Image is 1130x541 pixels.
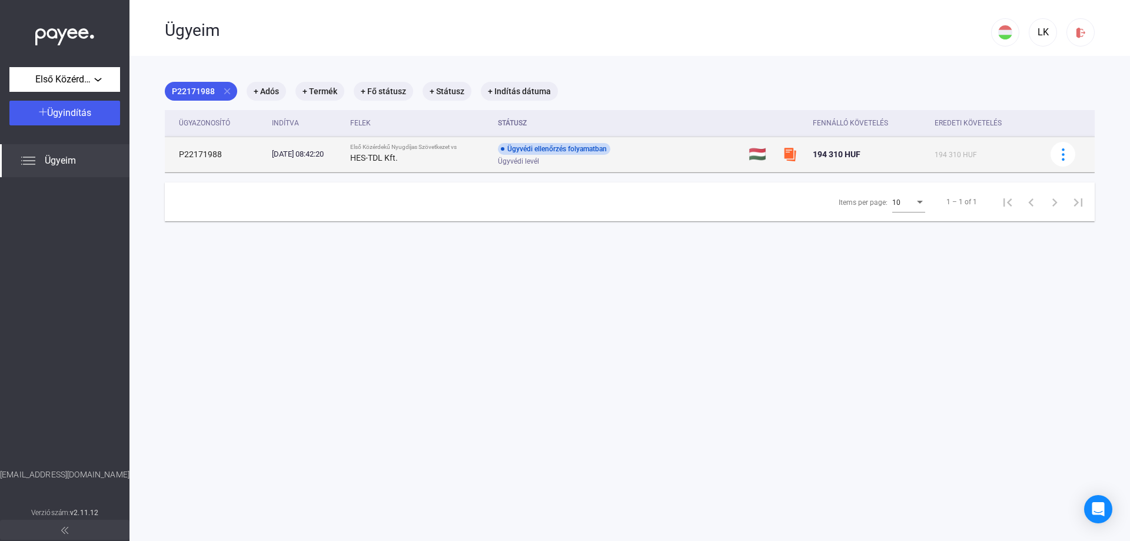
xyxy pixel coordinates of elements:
[350,144,488,151] div: Első Közérdekű Nyugdíjas Szövetkezet vs
[935,116,1036,130] div: Eredeti követelés
[61,527,68,534] img: arrow-double-left-grey.svg
[1043,190,1066,214] button: Next page
[272,148,340,160] div: [DATE] 08:42:20
[70,509,98,517] strong: v2.11.12
[179,116,262,130] div: Ügyazonosító
[998,25,1012,39] img: HU
[892,195,925,209] mat-select: Items per page:
[179,116,230,130] div: Ügyazonosító
[222,86,232,97] mat-icon: close
[1075,26,1087,39] img: logout-red
[1029,18,1057,47] button: LK
[45,154,76,168] span: Ügyeim
[813,116,888,130] div: Fennálló követelés
[481,82,558,101] mat-chip: + Indítás dátuma
[813,150,860,159] span: 194 310 HUF
[839,195,888,210] div: Items per page:
[354,82,413,101] mat-chip: + Fő státusz
[350,116,371,130] div: Felek
[946,195,977,209] div: 1 – 1 of 1
[935,116,1002,130] div: Eredeti követelés
[991,18,1019,47] button: HU
[39,108,47,116] img: plus-white.svg
[1084,495,1112,523] div: Open Intercom Messenger
[165,21,991,41] div: Ügyeim
[935,151,977,159] span: 194 310 HUF
[47,107,91,118] span: Ügyindítás
[1057,148,1069,161] img: more-blue
[35,72,94,87] span: Első Közérdekű Nyugdíjas Szövetkezet
[295,82,344,101] mat-chip: + Termék
[498,143,610,155] div: Ügyvédi ellenőrzés folyamatban
[423,82,471,101] mat-chip: + Státusz
[165,137,267,172] td: P22171988
[1066,18,1095,47] button: logout-red
[350,116,488,130] div: Felek
[996,190,1019,214] button: First page
[9,101,120,125] button: Ügyindítás
[1019,190,1043,214] button: Previous page
[247,82,286,101] mat-chip: + Adós
[272,116,299,130] div: Indítva
[1066,190,1090,214] button: Last page
[892,198,900,207] span: 10
[350,153,398,162] strong: HES-TDL Kft.
[165,82,237,101] mat-chip: P22171988
[21,154,35,168] img: list.svg
[744,137,779,172] td: 🇭🇺
[813,116,925,130] div: Fennálló követelés
[9,67,120,92] button: Első Közérdekű Nyugdíjas Szövetkezet
[783,147,797,161] img: szamlazzhu-mini
[493,110,744,137] th: Státusz
[35,22,94,46] img: white-payee-white-dot.svg
[272,116,340,130] div: Indítva
[498,154,539,168] span: Ügyvédi levél
[1033,25,1053,39] div: LK
[1051,142,1075,167] button: more-blue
